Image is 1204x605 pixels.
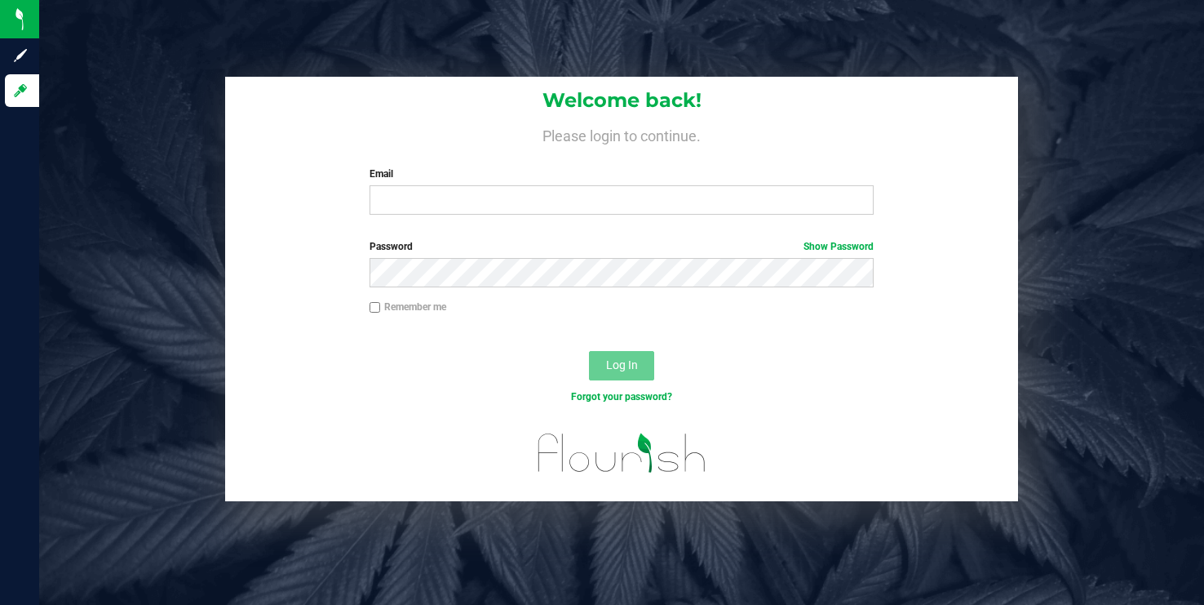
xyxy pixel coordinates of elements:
span: Password [370,241,413,252]
img: flourish_logo.svg [523,421,721,485]
h1: Welcome back! [225,90,1018,111]
button: Log In [589,351,654,380]
a: Forgot your password? [571,391,672,403]
inline-svg: Sign up [12,47,29,64]
label: Email [370,167,874,181]
input: Remember me [370,302,381,314]
h4: Please login to continue. [225,124,1018,144]
span: Log In [606,358,638,371]
label: Remember me [370,300,446,314]
a: Show Password [803,241,874,252]
inline-svg: Log in [12,82,29,99]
